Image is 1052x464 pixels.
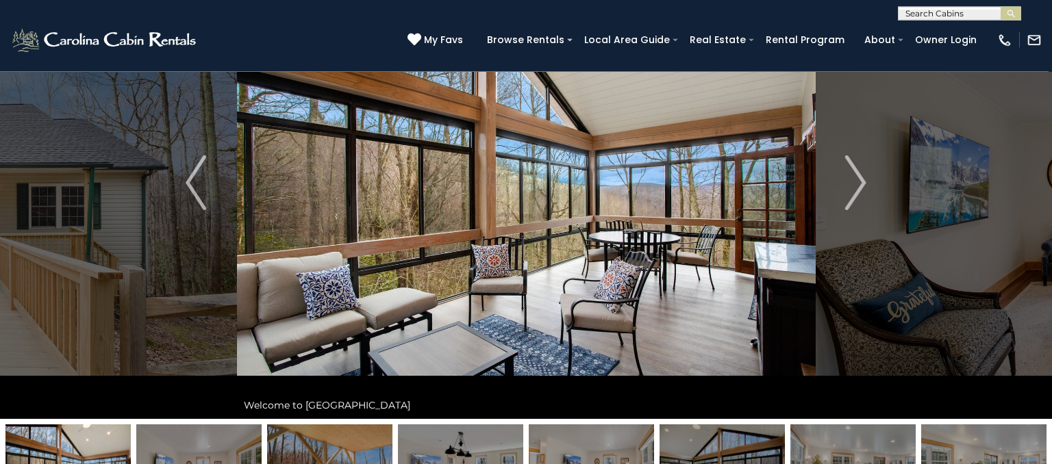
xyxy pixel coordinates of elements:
[408,33,466,48] a: My Favs
[857,29,902,51] a: About
[997,33,1012,48] img: phone-regular-white.png
[577,29,677,51] a: Local Area Guide
[10,27,200,54] img: White-1-2.png
[424,33,463,47] span: My Favs
[480,29,571,51] a: Browse Rentals
[683,29,753,51] a: Real Estate
[846,155,866,210] img: arrow
[237,391,816,419] div: Welcome to [GEOGRAPHIC_DATA]
[1027,33,1042,48] img: mail-regular-white.png
[186,155,206,210] img: arrow
[759,29,851,51] a: Rental Program
[908,29,984,51] a: Owner Login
